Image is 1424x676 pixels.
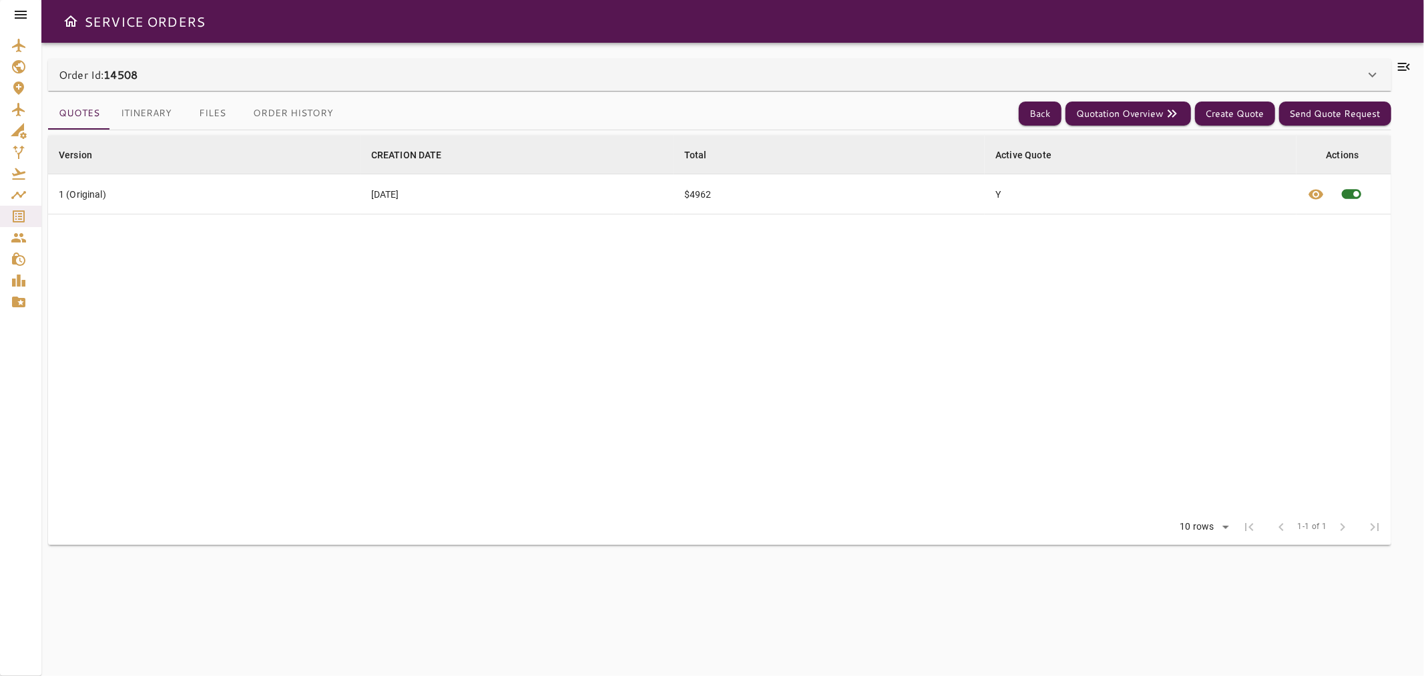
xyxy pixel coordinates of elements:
button: Open drawer [57,8,84,35]
span: CREATION DATE [371,147,459,163]
span: Total [684,147,724,163]
b: 14508 [103,67,138,82]
div: Active Quote [995,147,1051,163]
button: Quotes [48,98,110,130]
button: Send Quote Request [1279,102,1391,126]
button: Files [182,98,242,130]
div: Order Id:14508 [48,59,1391,91]
td: Y [985,174,1296,214]
button: Back [1019,102,1061,126]
button: Quotation Overview [1065,102,1191,126]
div: Total [684,147,707,163]
span: First Page [1234,511,1266,543]
h6: SERVICE ORDERS [84,11,205,32]
div: 10 rows [1177,521,1218,532]
button: Itinerary [110,98,182,130]
button: Create Quote [1195,102,1275,126]
span: Previous Page [1266,511,1298,543]
button: View quote details [1300,174,1332,214]
div: 10 rows [1172,517,1234,537]
button: Order History [242,98,344,130]
td: $4962 [674,174,985,214]
div: Version [59,147,92,163]
div: basic tabs example [48,98,344,130]
span: visibility [1308,186,1324,202]
span: Next Page [1327,511,1359,543]
td: 1 (Original) [48,174,361,214]
span: Last Page [1359,511,1391,543]
span: This quote is already active [1332,174,1371,214]
span: Active Quote [995,147,1069,163]
p: Order Id: [59,67,138,83]
td: [DATE] [361,174,674,214]
span: 1-1 of 1 [1298,520,1327,534]
span: Version [59,147,109,163]
div: CREATION DATE [371,147,442,163]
